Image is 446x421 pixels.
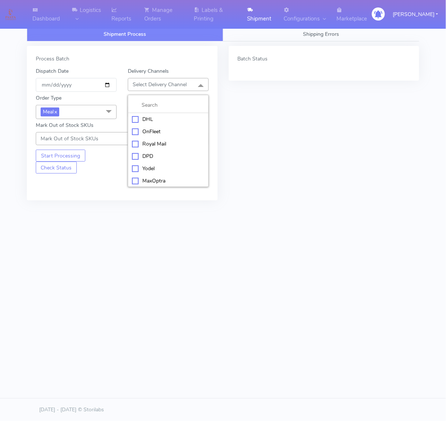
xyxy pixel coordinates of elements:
button: Start Processing [36,150,85,162]
div: MaxOptra [132,177,205,185]
label: Dispatch Date [36,67,69,75]
ul: Tabs [27,27,419,41]
div: Batch Status [238,55,411,63]
label: Box Size [128,94,148,102]
div: OnFleet [132,128,205,135]
div: Process Batch [36,55,209,63]
div: Yodel [132,165,205,172]
div: Royal Mail [132,140,205,148]
button: [PERSON_NAME] [387,7,444,22]
a: x [54,107,57,115]
span: Mark Out of Stock SKUs [41,135,98,142]
button: Check Status [36,162,77,174]
label: Delivery Channels [128,67,169,75]
label: Order Type [36,94,61,102]
span: Select Delivery Channel [133,81,187,88]
span: Meal [41,107,59,116]
span: Shipping Errors [303,31,339,38]
span: Shipment Process [104,31,146,38]
div: DPD [132,152,205,160]
label: Mark Out of Stock SKUs [36,121,94,129]
div: DHL [132,115,205,123]
input: multiselect-search [132,101,205,109]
